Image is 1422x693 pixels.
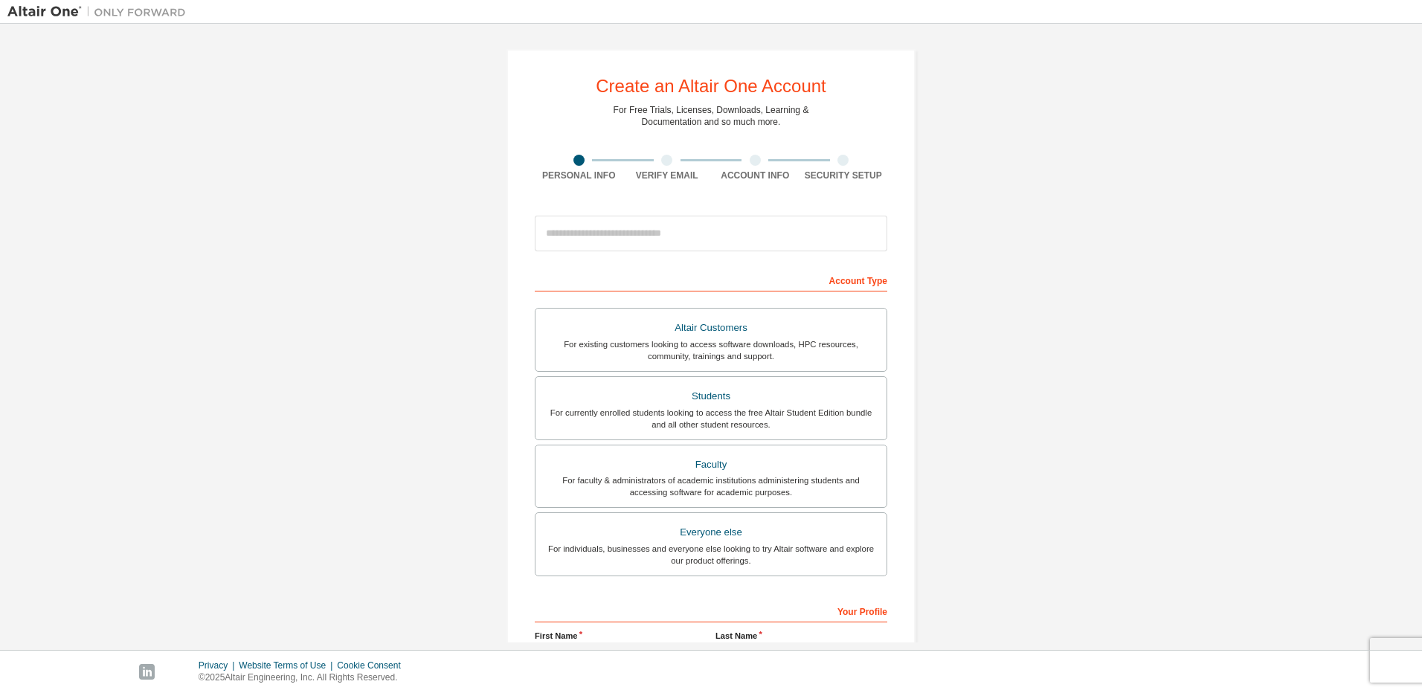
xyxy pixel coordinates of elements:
div: Altair Customers [544,318,878,338]
label: First Name [535,630,707,642]
div: For faculty & administrators of academic institutions administering students and accessing softwa... [544,474,878,498]
div: Everyone else [544,522,878,543]
div: Account Info [711,170,800,181]
div: Website Terms of Use [239,660,337,671]
div: Security Setup [800,170,888,181]
div: For individuals, businesses and everyone else looking to try Altair software and explore our prod... [544,543,878,567]
label: Last Name [715,630,887,642]
div: Faculty [544,454,878,475]
div: For currently enrolled students looking to access the free Altair Student Edition bundle and all ... [544,407,878,431]
div: Personal Info [535,170,623,181]
div: Cookie Consent [337,660,409,671]
img: Altair One [7,4,193,19]
div: For Free Trials, Licenses, Downloads, Learning & Documentation and so much more. [614,104,809,128]
div: Create an Altair One Account [596,77,826,95]
p: © 2025 Altair Engineering, Inc. All Rights Reserved. [199,671,410,684]
div: Account Type [535,268,887,291]
img: linkedin.svg [139,664,155,680]
div: Privacy [199,660,239,671]
div: Verify Email [623,170,712,181]
div: Your Profile [535,599,887,622]
div: For existing customers looking to access software downloads, HPC resources, community, trainings ... [544,338,878,362]
div: Students [544,386,878,407]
